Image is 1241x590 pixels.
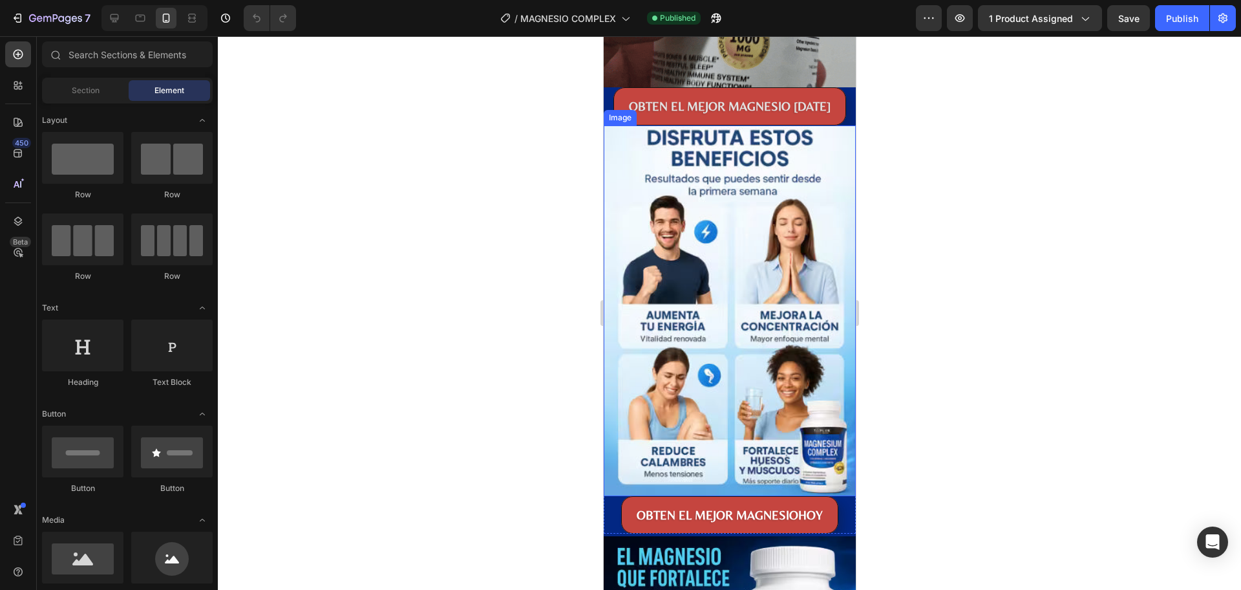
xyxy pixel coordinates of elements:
[131,377,213,388] div: Text Block
[131,270,213,282] div: Row
[978,5,1102,31] button: 1 product assigned
[42,189,123,201] div: Row
[520,12,616,25] span: MAGNESIO COMPLEX
[12,138,31,148] div: 450
[42,483,123,494] div: Button
[42,115,67,126] span: Layout
[10,237,31,247] div: Beta
[192,404,213,424] span: Toggle open
[514,12,518,25] span: /
[154,85,184,96] span: Element
[192,298,213,318] span: Toggle open
[42,41,213,67] input: Search Sections & Elements
[1118,13,1140,24] span: Save
[244,5,296,31] div: Undo/Redo
[1107,5,1150,31] button: Save
[42,377,123,388] div: Heading
[42,302,58,314] span: Text
[1166,12,1198,25] div: Publish
[192,510,213,530] span: Toggle open
[5,5,96,31] button: 7
[989,12,1073,25] span: 1 product assigned
[192,110,213,131] span: Toggle open
[131,483,213,494] div: Button
[604,36,856,590] iframe: Design area
[72,85,100,96] span: Section
[1197,527,1228,558] div: Open Intercom Messenger
[660,12,695,24] span: Published
[42,270,123,282] div: Row
[85,10,90,26] p: 7
[42,514,65,526] span: Media
[42,408,66,420] span: Button
[131,189,213,201] div: Row
[1155,5,1209,31] button: Publish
